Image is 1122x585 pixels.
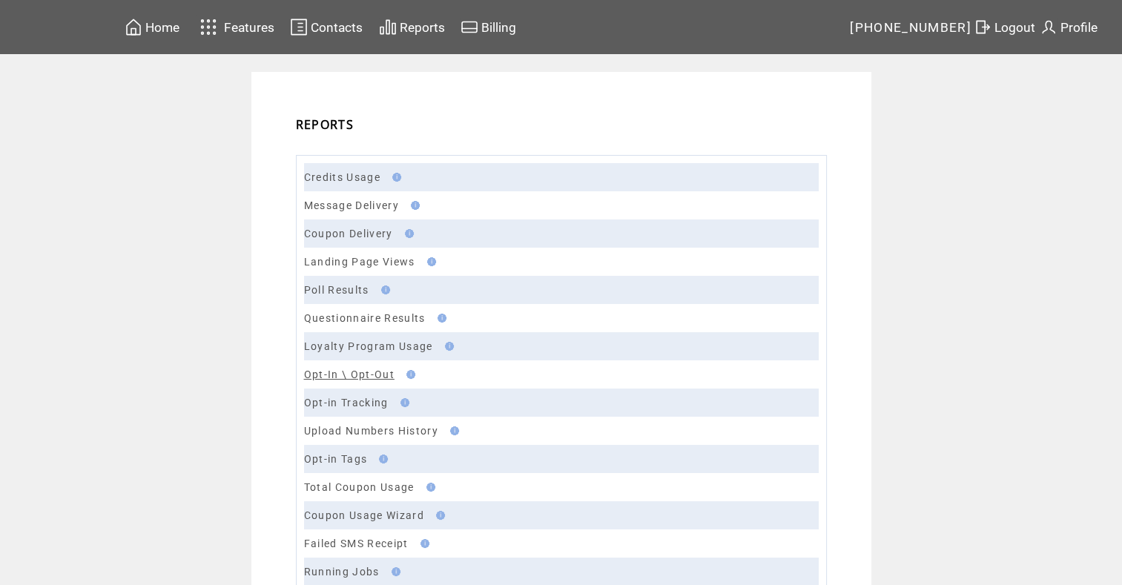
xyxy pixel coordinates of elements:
[416,539,429,548] img: help.gif
[304,368,395,380] a: Opt-In \ Opt-Out
[304,509,424,521] a: Coupon Usage Wizard
[122,16,182,39] a: Home
[850,20,971,35] span: [PHONE_NUMBER]
[304,481,415,493] a: Total Coupon Usage
[304,566,380,578] a: Running Jobs
[296,116,354,133] span: REPORTS
[433,314,446,323] img: help.gif
[125,18,142,36] img: home.svg
[304,171,380,183] a: Credits Usage
[304,453,368,465] a: Opt-in Tags
[446,426,459,435] img: help.gif
[304,312,426,324] a: Questionnaire Results
[196,15,222,39] img: features.svg
[974,18,991,36] img: exit.svg
[304,397,389,409] a: Opt-in Tracking
[406,201,420,210] img: help.gif
[288,16,365,39] a: Contacts
[432,511,445,520] img: help.gif
[440,342,454,351] img: help.gif
[377,285,390,294] img: help.gif
[402,370,415,379] img: help.gif
[388,173,401,182] img: help.gif
[304,538,409,549] a: Failed SMS Receipt
[304,199,399,211] a: Message Delivery
[377,16,447,39] a: Reports
[145,20,179,35] span: Home
[374,455,388,463] img: help.gif
[481,20,516,35] span: Billing
[422,483,435,492] img: help.gif
[304,256,415,268] a: Landing Page Views
[400,229,414,238] img: help.gif
[304,228,393,239] a: Coupon Delivery
[290,18,308,36] img: contacts.svg
[304,284,369,296] a: Poll Results
[194,13,277,42] a: Features
[311,20,363,35] span: Contacts
[1040,18,1057,36] img: profile.svg
[971,16,1037,39] a: Logout
[304,425,438,437] a: Upload Numbers History
[224,20,274,35] span: Features
[396,398,409,407] img: help.gif
[387,567,400,576] img: help.gif
[461,18,478,36] img: creidtcard.svg
[423,257,436,266] img: help.gif
[400,20,445,35] span: Reports
[379,18,397,36] img: chart.svg
[1060,20,1098,35] span: Profile
[1037,16,1100,39] a: Profile
[304,340,433,352] a: Loyalty Program Usage
[458,16,518,39] a: Billing
[994,20,1035,35] span: Logout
